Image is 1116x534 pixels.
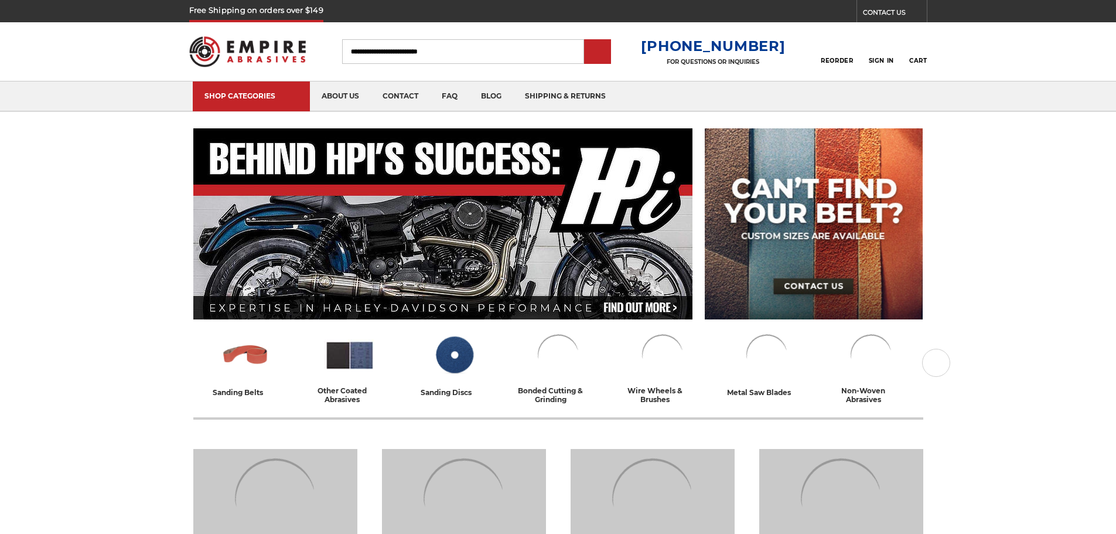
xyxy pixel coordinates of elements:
[213,386,278,399] div: sanding belts
[909,57,927,64] span: Cart
[193,128,693,319] img: Banner for an interview featuring Horsepower Inc who makes Harley performance upgrades featured o...
[407,330,501,399] a: sanding discs
[430,81,469,111] a: faq
[302,330,397,404] a: other coated abrasives
[719,330,814,399] a: metal saw blades
[869,57,894,64] span: Sign In
[310,81,371,111] a: about us
[727,386,806,399] div: metal saw blades
[845,330,897,380] img: Non-woven Abrasives
[615,386,710,404] div: wire wheels & brushes
[863,6,927,22] a: CONTACT US
[469,81,513,111] a: blog
[511,330,606,404] a: bonded cutting & grinding
[220,330,271,380] img: Sanding Belts
[741,330,793,380] img: Metal Saw Blades
[371,81,430,111] a: contact
[909,39,927,64] a: Cart
[421,386,487,399] div: sanding discs
[533,330,584,380] img: Bonded Cutting & Grinding
[511,386,606,404] div: bonded cutting & grinding
[641,38,785,55] a: [PHONE_NUMBER]
[428,330,480,380] img: Sanding Discs
[189,29,306,74] img: Empire Abrasives
[615,330,710,404] a: wire wheels & brushes
[641,58,785,66] p: FOR QUESTIONS OR INQUIRIES
[821,57,853,64] span: Reorder
[922,349,950,377] button: Next
[821,39,853,64] a: Reorder
[705,128,923,319] img: promo banner for custom belts.
[198,330,293,399] a: sanding belts
[513,81,617,111] a: shipping & returns
[302,386,397,404] div: other coated abrasives
[637,330,688,380] img: Wire Wheels & Brushes
[824,330,919,404] a: non-woven abrasives
[824,386,919,404] div: non-woven abrasives
[586,40,609,64] input: Submit
[324,330,376,380] img: Other Coated Abrasives
[204,91,298,100] div: SHOP CATEGORIES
